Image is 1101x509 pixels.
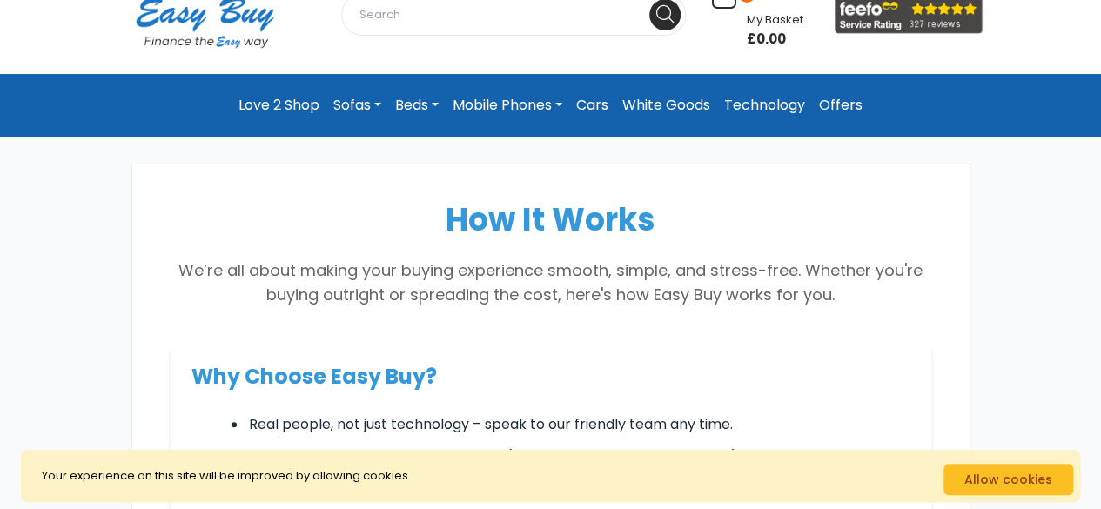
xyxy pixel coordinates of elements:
li: Real people, not just technology – speak to our friendly team any time. [247,412,910,438]
a: Beds [388,88,446,123]
a: Offers [812,88,869,123]
h1: How It Works [171,203,931,238]
span: My Basket [747,11,803,28]
button: Allow cookies [943,464,1073,495]
h2: Why Choose Easy Buy? [191,363,910,391]
a: Mobile Phones [446,88,569,123]
a: Technology [717,88,812,123]
li: Authorised and regulated by the FCA (Firm Reference Number 698355). [247,445,910,471]
span: £0.00 [747,30,803,50]
p: Your experience on this site will be improved by allowing cookies. [42,464,943,488]
a: Cars [569,88,615,123]
a: Love 2 Shop [232,88,326,123]
a: Sofas [326,88,388,123]
a: White Goods [615,88,717,123]
p: We’re all about making your buying experience smooth, simple, and stress-free. Whether you're buy... [171,258,931,307]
